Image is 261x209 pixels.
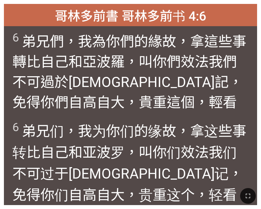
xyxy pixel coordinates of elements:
wg80: ，我為 [12,33,246,131]
wg2596: 那個 [12,114,54,131]
sup: 6 [12,120,19,134]
wg5228: ，貴重 [12,94,237,131]
wg3739: 記 [12,74,243,131]
wg2254: 不 [12,74,243,131]
wg1223: 你們的緣故 [12,33,246,131]
sup: 6 [12,31,19,44]
wg1519: 自己 [12,54,243,131]
span: 哥林多前書 哥林多前书 4:6 [55,6,206,25]
span: 弟兄們 [12,30,249,131]
wg1125: ，免得你們自高自大 [12,74,243,131]
wg2087: 。 [40,114,54,131]
wg5023: 轉比 [12,54,243,131]
wg1683: 和 [12,54,243,131]
wg2532: 亞波羅 [12,54,243,131]
wg3361: 可過於[DEMOGRAPHIC_DATA] [12,74,243,131]
wg625: ，叫 [12,54,243,131]
wg5209: ，拿這些事 [12,33,246,131]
